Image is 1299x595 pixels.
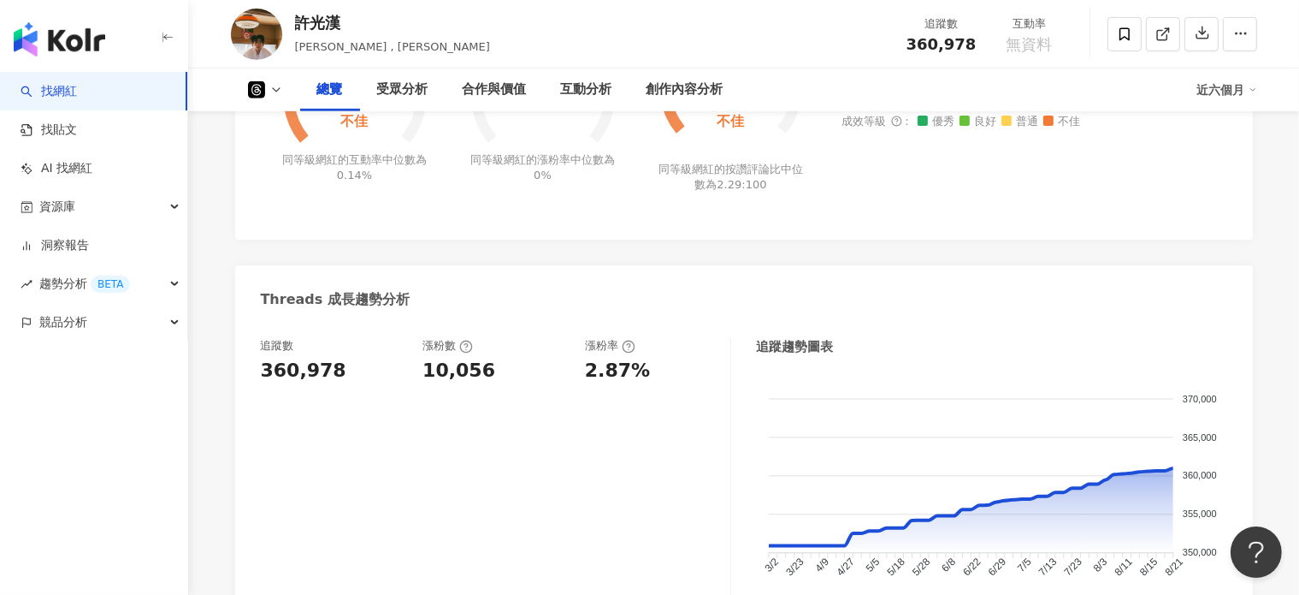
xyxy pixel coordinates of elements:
[1043,116,1081,128] span: 不佳
[1007,36,1053,53] span: 無資料
[39,303,87,342] span: 競品分析
[997,15,1062,33] div: 互動率
[910,556,933,579] tspan: 5/28
[1182,471,1216,481] tspan: 360,000
[261,290,410,309] div: Threads 成長趨勢分析
[463,80,527,100] div: 合作與價值
[21,278,32,290] span: rise
[1090,556,1109,574] tspan: 8/3
[717,114,745,130] div: 不佳
[834,556,857,579] tspan: 4/27
[468,152,617,183] div: 同等級網紅的漲粉率中位數為
[261,358,346,384] div: 360,978
[1112,556,1135,579] tspan: 8/11
[14,22,105,57] img: logo
[21,160,92,177] a: AI 找網紅
[39,187,75,226] span: 資源庫
[1162,556,1185,579] tspan: 8/21
[906,35,977,53] span: 360,978
[422,338,473,354] div: 漲粉數
[717,178,766,191] span: 2.29:100
[422,358,495,384] div: 10,056
[21,122,77,139] a: 找貼文
[647,80,723,100] div: 創作內容分析
[231,9,282,60] img: KOL Avatar
[317,80,343,100] div: 總覽
[295,12,490,33] div: 許光漢
[959,116,997,128] span: 良好
[939,556,958,574] tspan: 6/8
[783,556,806,579] tspan: 3/23
[863,556,882,574] tspan: 5/5
[21,237,89,254] a: 洞察報告
[534,169,552,181] span: 0%
[918,116,955,128] span: 優秀
[884,556,907,579] tspan: 5/18
[1061,556,1084,579] tspan: 7/23
[1197,76,1257,104] div: 近六個月
[341,114,369,130] div: 不佳
[985,556,1008,579] tspan: 6/29
[261,338,294,354] div: 追蹤數
[842,116,1227,128] div: 成效等級 ：
[1182,509,1216,520] tspan: 355,000
[1182,432,1216,443] tspan: 365,000
[39,265,130,303] span: 趨勢分析
[812,556,831,574] tspan: 4/9
[1001,116,1039,128] span: 普通
[906,15,977,33] div: 追蹤數
[561,80,612,100] div: 互動分析
[1137,556,1160,579] tspan: 8/15
[585,338,635,354] div: 漲粉率
[585,358,650,384] div: 2.87%
[757,338,834,356] div: 追蹤趨勢圖表
[656,162,806,193] div: 同等級網紅的按讚評論比中位數為
[1036,556,1059,579] tspan: 7/13
[21,83,77,100] a: search找網紅
[960,556,983,579] tspan: 6/22
[377,80,428,100] div: 受眾分析
[762,556,781,574] tspan: 3/2
[1182,394,1216,404] tspan: 370,000
[1182,548,1216,558] tspan: 350,000
[295,40,490,53] span: [PERSON_NAME] , [PERSON_NAME]
[91,276,130,293] div: BETA
[1015,556,1034,574] tspan: 7/5
[280,152,429,183] div: 同等級網紅的互動率中位數為
[1231,527,1282,578] iframe: Help Scout Beacon - Open
[337,169,372,181] span: 0.14%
